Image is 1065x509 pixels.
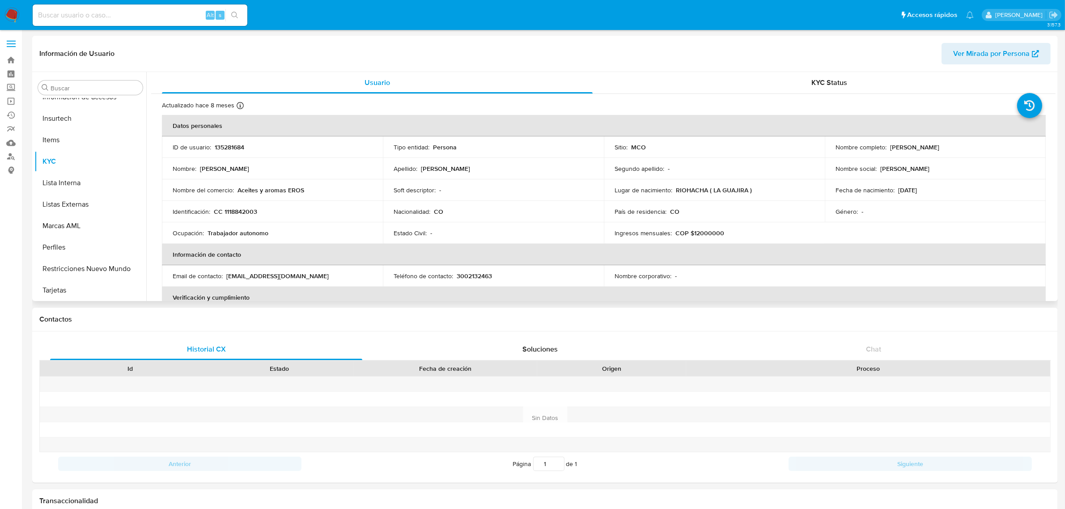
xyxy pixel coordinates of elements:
[33,9,247,21] input: Buscar usuario o caso...
[34,194,146,215] button: Listas Externas
[434,208,443,216] p: CO
[421,165,470,173] p: [PERSON_NAME]
[34,237,146,258] button: Perfiles
[615,143,628,151] p: Sitio :
[360,364,531,373] div: Fecha de creación
[173,208,210,216] p: Identificación :
[836,165,877,173] p: Nombre social :
[670,208,679,216] p: CO
[676,186,752,194] p: RIOHACHA ( LA GUAJIRA )
[615,208,666,216] p: País de residencia :
[675,229,724,237] p: COP $12000000
[39,315,1051,324] h1: Contactos
[615,229,672,237] p: Ingresos mensuales :
[225,9,244,21] button: search-icon
[942,43,1051,64] button: Ver Mirada por Persona
[836,143,887,151] p: Nombre completo :
[173,272,223,280] p: Email de contacto :
[966,11,974,19] a: Notificaciones
[365,77,390,88] span: Usuario
[812,77,848,88] span: KYC Status
[34,108,146,129] button: Insurtech
[513,457,577,471] span: Página de
[692,364,1044,373] div: Proceso
[173,186,234,194] p: Nombre del comercio :
[880,165,929,173] p: [PERSON_NAME]
[433,143,457,151] p: Persona
[219,11,221,19] span: s
[866,344,881,354] span: Chat
[162,115,1046,136] th: Datos personales
[457,272,492,280] p: 3002132463
[211,364,347,373] div: Estado
[394,229,427,237] p: Estado Civil :
[208,229,268,237] p: Trabajador autonomo
[207,11,214,19] span: Alt
[394,143,429,151] p: Tipo entidad :
[615,272,671,280] p: Nombre corporativo :
[39,496,1051,505] h1: Transaccionalidad
[51,84,139,92] input: Buscar
[394,165,417,173] p: Apellido :
[907,10,957,20] span: Accesos rápidos
[34,280,146,301] button: Tarjetas
[836,208,858,216] p: Género :
[238,186,304,194] p: Aceites y aromas EROS
[394,208,430,216] p: Nacionalidad :
[215,143,244,151] p: 135281684
[39,49,115,58] h1: Información de Usuario
[62,364,198,373] div: Id
[173,229,204,237] p: Ocupación :
[394,186,436,194] p: Soft descriptor :
[34,151,146,172] button: KYC
[42,84,49,91] button: Buscar
[34,258,146,280] button: Restricciones Nuevo Mundo
[675,272,677,280] p: -
[214,208,257,216] p: CC 1118842003
[162,287,1046,308] th: Verificación y cumplimiento
[615,186,672,194] p: Lugar de nacimiento :
[200,165,249,173] p: [PERSON_NAME]
[187,344,226,354] span: Historial CX
[34,172,146,194] button: Lista Interna
[226,272,329,280] p: [EMAIL_ADDRESS][DOMAIN_NAME]
[615,165,664,173] p: Segundo apellido :
[1049,10,1058,20] a: Salir
[173,165,196,173] p: Nombre :
[34,215,146,237] button: Marcas AML
[575,459,577,468] span: 1
[890,143,939,151] p: [PERSON_NAME]
[394,272,453,280] p: Teléfono de contacto :
[439,186,441,194] p: -
[543,364,680,373] div: Origen
[789,457,1032,471] button: Siguiente
[953,43,1030,64] span: Ver Mirada por Persona
[162,101,234,110] p: Actualizado hace 8 meses
[898,186,917,194] p: [DATE]
[173,143,211,151] p: ID de usuario :
[522,344,558,354] span: Soluciones
[668,165,670,173] p: -
[995,11,1046,19] p: juan.montanobonaga@mercadolibre.com.co
[430,229,432,237] p: -
[861,208,863,216] p: -
[162,244,1046,265] th: Información de contacto
[631,143,646,151] p: MCO
[836,186,895,194] p: Fecha de nacimiento :
[34,129,146,151] button: Items
[58,457,301,471] button: Anterior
